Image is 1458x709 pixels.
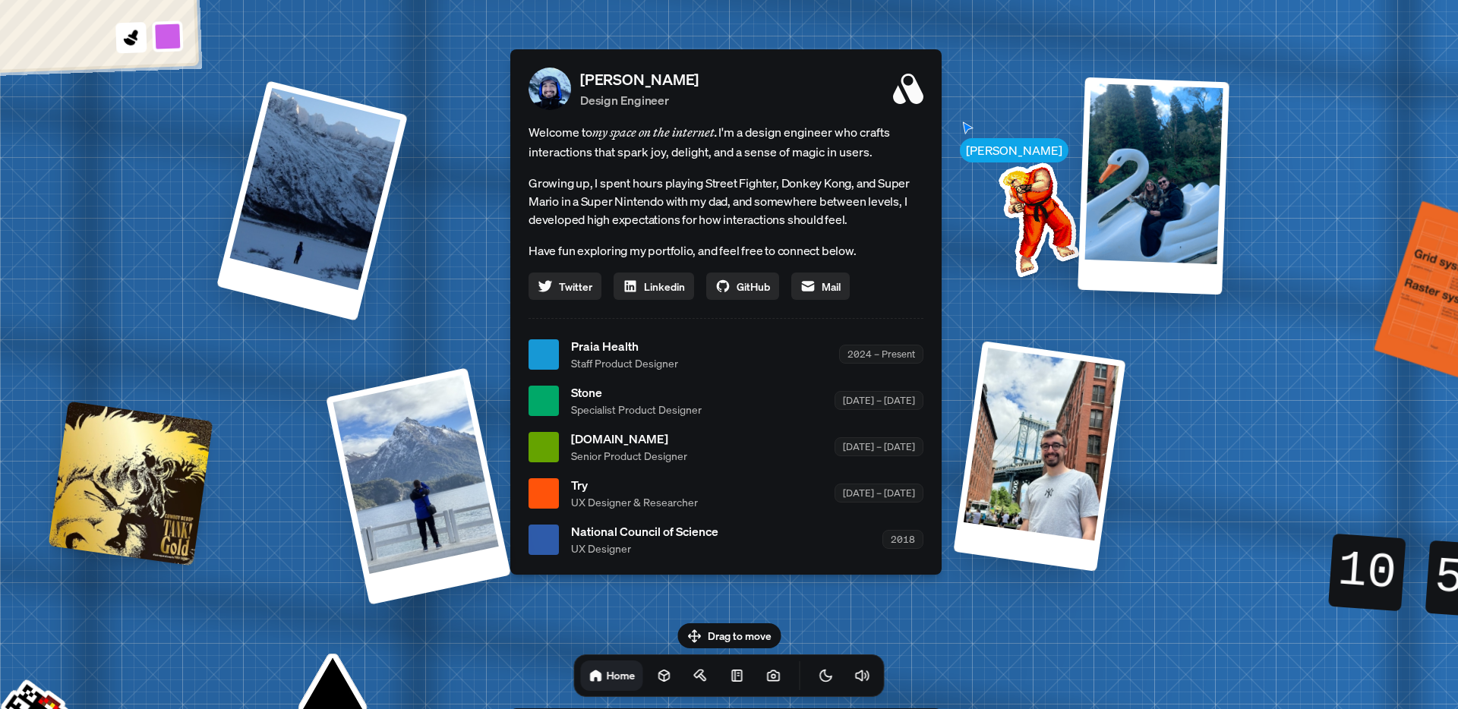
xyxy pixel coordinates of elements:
p: Growing up, I spent hours playing Street Fighter, Donkey Kong, and Super Mario in a Super Nintend... [529,174,923,228]
p: [PERSON_NAME] [580,68,699,91]
p: Have fun exploring my portfolio, and feel free to connect below. [529,241,923,260]
span: Linkedin [644,279,685,295]
div: 2024 – Present [839,345,923,364]
p: Design Engineer [580,91,699,109]
a: Linkedin [614,273,694,300]
span: [DOMAIN_NAME] [571,430,687,448]
span: Senior Product Designer [571,448,687,464]
a: Twitter [529,273,601,300]
h1: Home [607,668,636,682]
span: Stone [571,383,702,402]
span: UX Designer & Researcher [571,494,698,510]
div: [DATE] – [DATE] [835,437,923,456]
div: [DATE] – [DATE] [835,484,923,503]
span: GitHub [737,279,770,295]
span: Specialist Product Designer [571,402,702,418]
span: Mail [822,279,841,295]
a: Mail [791,273,850,300]
span: Staff Product Designer [571,355,678,371]
em: my space on the internet. [592,124,718,140]
span: UX Designer [571,540,718,556]
a: GitHub [706,273,779,300]
div: 2018 [882,530,923,549]
button: Toggle Theme [811,660,841,691]
img: Profile Picture [529,68,571,110]
img: Profile example [959,140,1112,293]
span: Praia Health [571,337,678,355]
button: Toggle Audio [847,660,878,691]
span: Twitter [559,279,592,295]
span: Try [571,476,698,494]
a: Home [581,660,643,691]
span: National Council of Science [571,522,718,540]
span: Welcome to I'm a design engineer who crafts interactions that spark joy, delight, and a sense of ... [529,122,923,162]
div: [DATE] – [DATE] [835,391,923,410]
